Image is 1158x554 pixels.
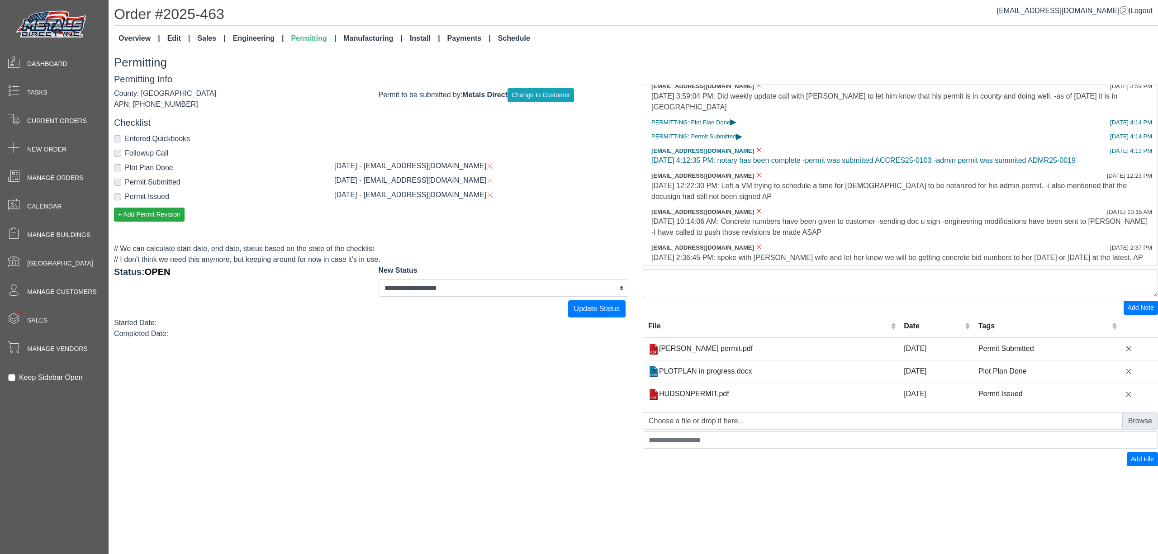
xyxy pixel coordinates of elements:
[1120,315,1158,337] th: Remove
[372,88,636,110] div: Permit to be submitted by:
[651,118,1149,127] div: PERMITTING: Plot Plan Done
[1127,452,1158,466] button: Add File
[508,88,574,102] button: Change to Customer
[114,99,365,110] div: APN: [PHONE_NUMBER]
[898,383,973,405] td: [DATE]
[651,252,1149,263] div: [DATE] 2:36:45 PM: spoke with [PERSON_NAME] wife and let her know we will be getting concrete bid...
[114,317,629,328] div: Started Date:
[125,177,180,188] label: Permit Submitted
[164,29,194,47] a: Edit
[568,300,626,317] button: Update Status
[114,5,1158,26] h1: Order #2025-463
[27,287,97,297] span: Manage Customers
[9,298,32,327] span: •
[114,56,1158,70] h3: Permitting
[107,265,372,317] div: Status:
[651,172,754,179] span: [EMAIL_ADDRESS][DOMAIN_NAME]
[648,321,888,331] div: File
[648,366,659,377] img: +fynwADAFzOmNtPxnylAAAAAElFTkSuQmCC
[651,180,1149,202] div: [DATE] 12:22:30 PM: Left a VM trying to schedule a time for [DEMOGRAPHIC_DATA] to be notarized fo...
[114,208,185,222] button: + Add Permit Revision
[659,367,752,375] span: PLOTPLAN in progress.docx
[898,360,973,383] td: [DATE]
[27,230,90,240] span: Manage Buildings
[114,74,629,85] h5: Permitting Info
[125,148,168,159] label: Followup Call
[1107,208,1152,217] div: [DATE] 10:15 AM
[648,344,659,355] img: +zmRfEVi1rC0F4Gkf4JJXtra6nfMAgP9cmmzxN65nSf4XYAACt1iYU5wQcQAAAABJRU5ErkJggg==
[494,29,534,47] a: Schedule
[898,337,973,360] td: [DATE]
[145,267,171,277] span: OPEN
[651,83,754,90] span: [EMAIL_ADDRESS][DOMAIN_NAME]
[27,173,83,183] span: Manage Orders
[1110,82,1152,91] div: [DATE] 3:59 PM
[651,91,1149,113] div: [DATE] 3:59:04 PM: Did weekly update call with [PERSON_NAME] to let him know that his permit is i...
[125,191,169,202] label: Permit Issued
[904,321,963,331] div: Date
[997,7,1129,14] a: [EMAIL_ADDRESS][DOMAIN_NAME]
[27,88,47,97] span: Tasks
[194,29,229,47] a: Sales
[14,8,90,42] img: Metals Direct Inc Logo
[1110,118,1152,127] div: [DATE] 4:14 PM
[1131,455,1154,463] span: Add File
[114,117,629,128] h5: Checklist
[997,5,1153,16] div: |
[19,372,83,383] label: Keep Sidebar Open
[1107,171,1152,180] div: [DATE] 12:23 PM
[1128,304,1154,311] span: Add Note
[973,360,1120,383] td: Plot Plan Done
[736,133,742,139] span: ▸
[444,29,494,47] a: Payments
[651,244,754,251] span: [EMAIL_ADDRESS][DOMAIN_NAME]
[379,265,418,276] label: New Status
[651,208,754,215] span: [EMAIL_ADDRESS][DOMAIN_NAME]
[406,29,444,47] a: Install
[334,161,629,171] div: [DATE] - [EMAIL_ADDRESS][DOMAIN_NAME]
[27,202,62,211] span: Calendar
[1130,7,1153,14] span: Logout
[1110,132,1152,141] div: [DATE] 4:14 PM
[27,316,47,325] span: Sales
[27,344,88,354] span: Manage Vendors
[462,90,508,98] strong: Metals Direct
[648,389,659,400] img: +zmRfEVi1rC0F4Gkf4JJXtra6nfMAgP9cmmzxN65nSf4XYAACt1iYU5wQcQAAAABJRU5ErkJggg==
[229,29,288,47] a: Engineering
[125,133,190,144] label: Entered Quickbooks
[288,29,340,47] a: Permitting
[340,29,406,47] a: Manufacturing
[651,216,1149,238] div: [DATE] 10:14:06 AM: Concrete numbers have been given to customer -sending doc u sign -engineering...
[651,132,1149,141] div: PERMITTING: Permit Submitted
[973,337,1120,360] td: Permit Submitted
[651,147,754,154] span: [EMAIL_ADDRESS][DOMAIN_NAME]
[1124,301,1158,315] button: Add Note
[574,305,620,313] span: Update Status
[730,118,736,124] span: ▸
[114,243,629,339] div: // We can calculate start date, end date, status based on the state of the checklist // I don't t...
[114,328,629,339] div: Completed Date:
[27,259,93,268] span: [GEOGRAPHIC_DATA]
[115,29,164,47] a: Overview
[978,321,1110,331] div: Tags
[659,390,729,398] span: HUDSONPERMIT.pdf
[125,162,173,173] label: Plot Plan Done
[27,59,67,69] span: Dashboard
[334,175,629,186] div: [DATE] - [EMAIL_ADDRESS][DOMAIN_NAME]
[659,345,753,352] span: [PERSON_NAME] permit.pdf
[27,116,87,126] span: Current Orders
[1110,147,1152,156] div: [DATE] 4:13 PM
[973,383,1120,405] td: Permit Issued
[334,189,629,200] div: [DATE] - [EMAIL_ADDRESS][DOMAIN_NAME]
[651,155,1149,166] div: [DATE] 4:12:35 PM: notary has been complete -permit was submitted ACCRES25-0103 -admin permit was...
[114,88,365,99] div: County: [GEOGRAPHIC_DATA]
[1110,243,1152,252] div: [DATE] 2:37 PM
[27,145,66,154] span: New Order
